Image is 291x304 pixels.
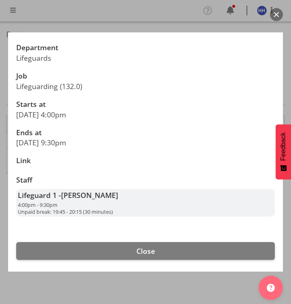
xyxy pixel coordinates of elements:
p: EA Networks Centre [16,25,275,34]
p: Unpaid break: 19:45 - 20:15 (30 minutes) [18,208,273,215]
p: [DATE] 4:00pm [16,110,275,119]
h3: Job [16,72,275,80]
span: Close [136,246,155,256]
span: 4:00pm - 9:30pm [18,201,57,208]
h3: Starts at [16,100,275,108]
p: [DATE] 9:30pm [16,138,275,147]
h3: Staff [16,176,275,184]
h3: Department [16,44,275,52]
img: help-xxl-2.png [267,284,275,292]
span: [PERSON_NAME] [61,190,118,200]
h3: Link [16,157,275,165]
strong: Lifeguard 1 - [18,190,118,200]
span: Feedback [280,132,287,161]
button: Close [16,242,275,260]
button: Feedback - Show survey [276,124,291,179]
p: Lifeguards [16,53,275,62]
h3: Ends at [16,129,275,137]
p: Lifeguarding (132.0) [16,82,275,91]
